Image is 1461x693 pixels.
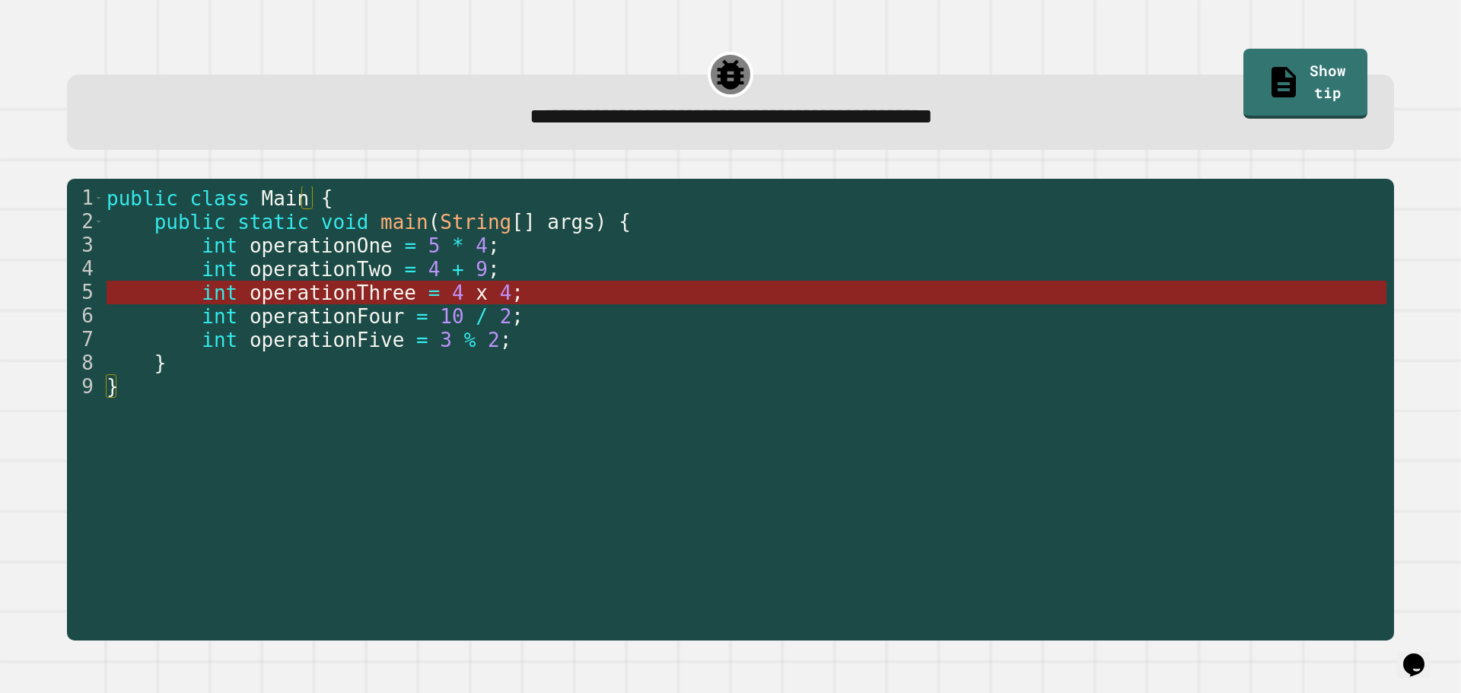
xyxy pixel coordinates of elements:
[67,210,103,234] div: 2
[202,305,237,328] span: int
[440,211,511,234] span: String
[67,328,103,351] div: 7
[499,305,511,328] span: 2
[380,211,428,234] span: main
[404,258,416,281] span: =
[189,187,249,210] span: class
[67,351,103,375] div: 8
[452,258,464,281] span: +
[249,305,404,328] span: operationFour
[499,281,511,304] span: 4
[1397,632,1446,678] iframe: chat widget
[476,281,488,304] span: x
[154,211,225,234] span: public
[67,304,103,328] div: 6
[202,329,237,351] span: int
[488,329,500,351] span: 2
[94,186,103,210] span: Toggle code folding, rows 1 through 9
[476,234,488,257] span: 4
[416,329,428,351] span: =
[237,211,309,234] span: static
[547,211,595,234] span: args
[428,234,440,257] span: 5
[440,329,452,351] span: 3
[416,305,428,328] span: =
[261,187,309,210] span: Main
[452,281,464,304] span: 4
[67,375,103,399] div: 9
[463,329,476,351] span: %
[202,258,237,281] span: int
[1243,49,1367,119] a: Show tip
[67,186,103,210] div: 1
[440,305,463,328] span: 10
[249,258,392,281] span: operationTwo
[249,329,404,351] span: operationFive
[249,281,415,304] span: operationThree
[320,211,368,234] span: void
[94,210,103,234] span: Toggle code folding, rows 2 through 8
[67,281,103,304] div: 5
[476,305,488,328] span: /
[202,281,237,304] span: int
[107,187,178,210] span: public
[428,258,440,281] span: 4
[249,234,392,257] span: operationOne
[476,258,488,281] span: 9
[202,234,237,257] span: int
[67,257,103,281] div: 4
[67,234,103,257] div: 3
[428,281,440,304] span: =
[404,234,416,257] span: =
